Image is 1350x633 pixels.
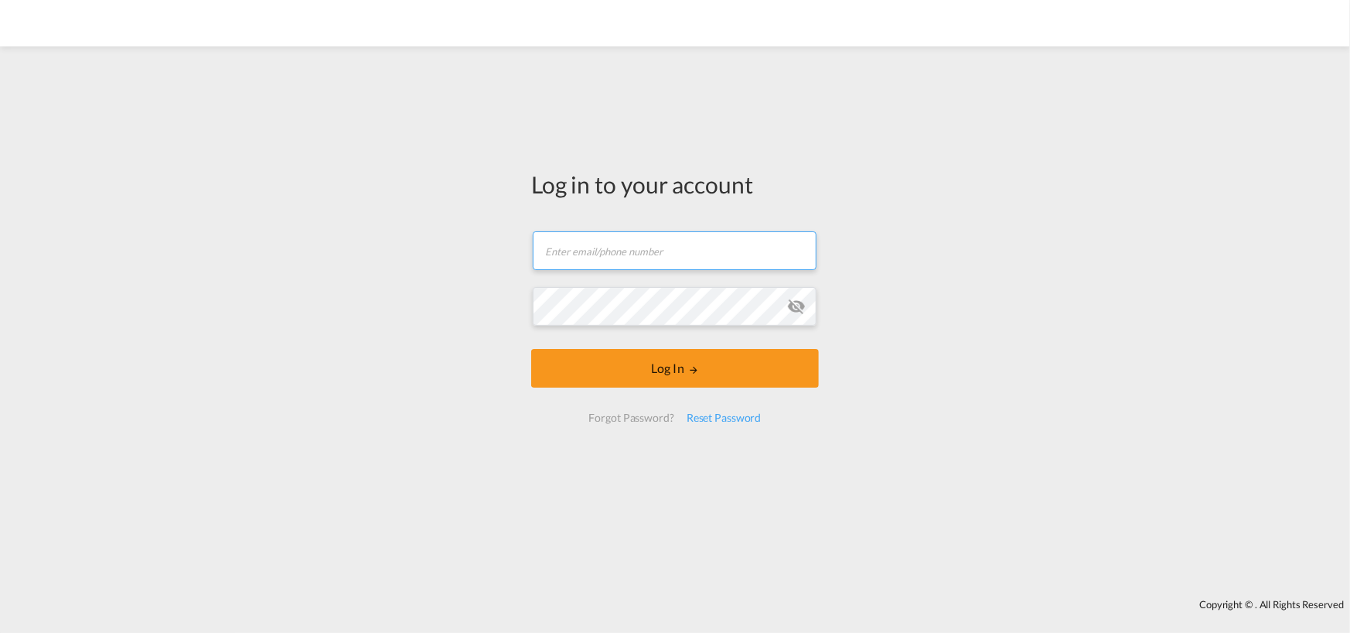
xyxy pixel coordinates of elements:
div: Forgot Password? [582,404,680,432]
button: LOGIN [531,349,819,388]
input: Enter email/phone number [533,231,816,270]
div: Reset Password [680,404,768,432]
md-icon: icon-eye-off [787,297,806,316]
div: Log in to your account [531,168,819,200]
